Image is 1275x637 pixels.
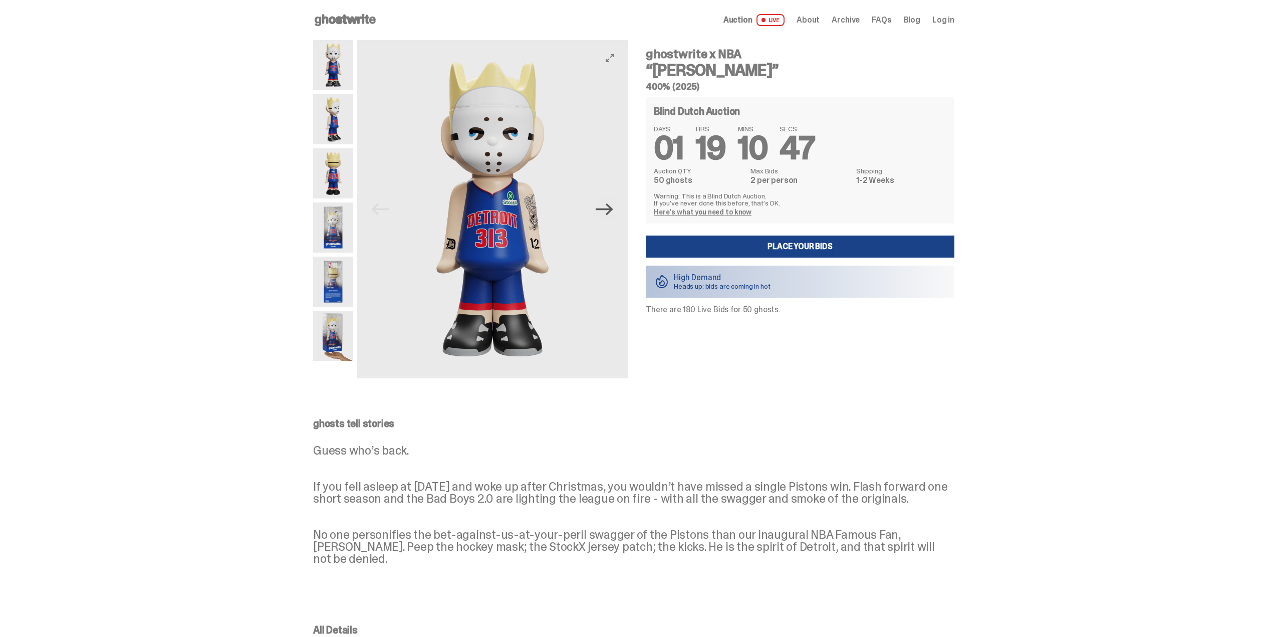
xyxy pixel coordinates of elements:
[654,207,751,217] a: Here's what you need to know
[357,40,628,378] img: Copy%20of%20Eminem_NBA_400_1.png
[654,125,684,132] span: DAYS
[780,127,815,169] span: 47
[872,16,891,24] a: FAQs
[738,127,768,169] span: 10
[674,283,771,290] p: Heads up: bids are coming in hot
[696,127,726,169] span: 19
[797,16,820,24] a: About
[646,306,954,314] p: There are 180 Live Bids for 50 ghosts.
[313,148,353,198] img: Copy%20of%20Eminem_NBA_400_6.png
[832,16,860,24] a: Archive
[646,48,954,60] h4: ghostwrite x NBA
[313,625,473,635] p: All Details
[756,14,785,26] span: LIVE
[313,418,954,429] p: ghosts tell stories
[654,106,740,116] h4: Blind Dutch Auction
[313,445,954,565] p: Guess who’s back. If you fell asleep at [DATE] and woke up after Christmas, you wouldn’t have mis...
[313,311,353,361] img: eminem%20scale.png
[856,167,946,174] dt: Shipping
[856,176,946,184] dd: 1-2 Weeks
[654,192,946,206] p: Warning: This is a Blind Dutch Auction. If you’ve never done this before, that’s OK.
[738,125,768,132] span: MINS
[723,16,752,24] span: Auction
[750,167,850,174] dt: Max Bids
[594,198,616,221] button: Next
[654,167,744,174] dt: Auction QTY
[723,14,785,26] a: Auction LIVE
[313,257,353,307] img: Eminem_NBA_400_13.png
[313,202,353,253] img: Eminem_NBA_400_12.png
[646,236,954,258] a: Place your Bids
[674,274,771,282] p: High Demand
[646,82,954,91] h5: 400% (2025)
[932,16,954,24] a: Log in
[750,176,850,184] dd: 2 per person
[604,52,616,64] button: View full-screen
[654,176,744,184] dd: 50 ghosts
[904,16,920,24] a: Blog
[646,62,954,78] h3: “[PERSON_NAME]”
[780,125,815,132] span: SECS
[313,94,353,144] img: Copy%20of%20Eminem_NBA_400_3.png
[696,125,726,132] span: HRS
[654,127,684,169] span: 01
[313,40,353,90] img: Copy%20of%20Eminem_NBA_400_1.png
